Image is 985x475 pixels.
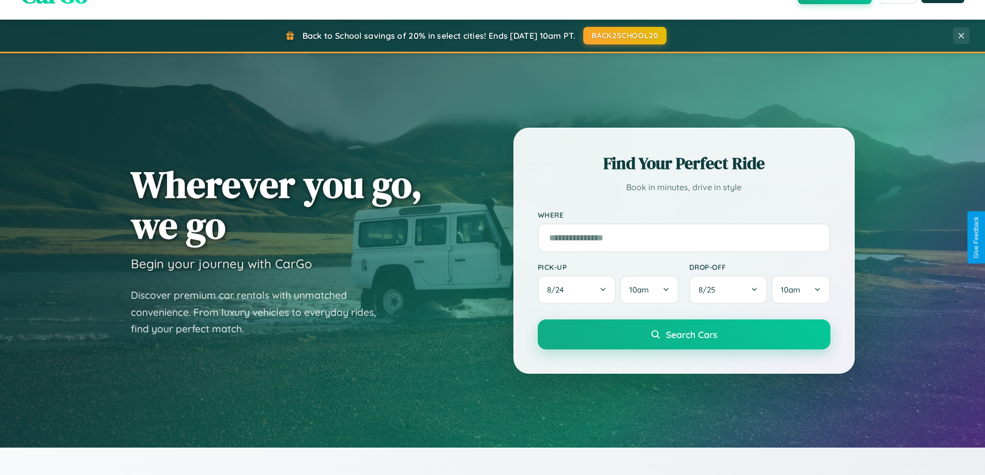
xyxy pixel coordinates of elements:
span: 10am [629,285,649,295]
span: Search Cars [666,329,717,340]
span: Back to School savings of 20% in select cities! Ends [DATE] 10am PT. [302,30,575,41]
h3: Begin your journey with CarGo [131,256,312,271]
button: 8/25 [689,275,768,304]
label: Where [538,210,830,219]
button: 8/24 [538,275,616,304]
label: Drop-off [689,263,830,271]
p: Book in minutes, drive in style [538,180,830,195]
button: 10am [771,275,830,304]
div: Give Feedback [973,217,980,258]
button: 10am [620,275,678,304]
button: BACK2SCHOOL20 [583,27,666,44]
span: 10am [781,285,800,295]
label: Pick-up [538,263,679,271]
span: 8 / 25 [699,285,720,295]
h2: Find Your Perfect Ride [538,152,830,175]
h1: Wherever you go, we go [131,164,422,246]
span: 8 / 24 [547,285,569,295]
p: Discover premium car rentals with unmatched convenience. From luxury vehicles to everyday rides, ... [131,287,389,338]
button: Search Cars [538,319,830,349]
